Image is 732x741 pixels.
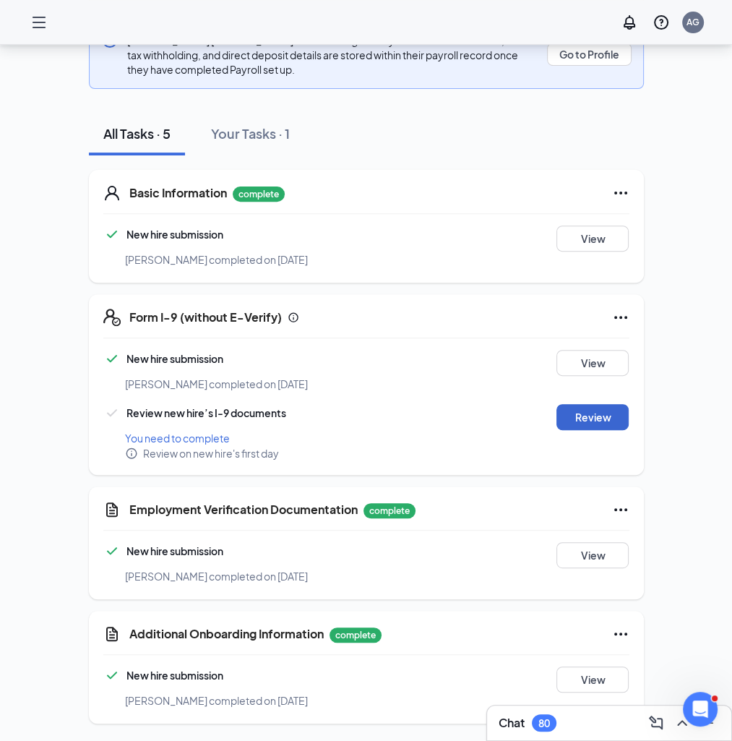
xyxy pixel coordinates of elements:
div: 80 [538,717,550,729]
svg: ComposeMessage [647,714,665,732]
svg: Ellipses [612,184,629,202]
svg: CustomFormIcon [103,625,121,643]
svg: Ellipses [612,625,629,643]
div: Your Tasks · 1 [211,124,290,142]
button: ChevronUp [671,711,694,734]
span: [PERSON_NAME] completed on [DATE] [125,253,308,266]
span: [PERSON_NAME] completed on [DATE] [125,377,308,390]
svg: Hamburger [30,14,48,31]
span: New hire submission [126,544,223,557]
div: AG [686,16,699,28]
div: All Tasks · 5 [103,124,171,142]
p: complete [233,187,285,202]
svg: Ellipses [612,309,629,326]
button: View [556,350,629,376]
span: [PERSON_NAME] completed on [DATE] [125,570,308,583]
svg: User [103,184,121,202]
span: [PERSON_NAME] completed on [DATE] [125,694,308,707]
svg: Checkmark [103,542,121,560]
button: Review [556,404,629,430]
p: complete [330,628,382,643]
iframe: Intercom live chat [683,692,718,727]
h5: Employment Verification Documentation [129,502,358,518]
p: complete [363,503,415,518]
span: [PERSON_NAME] [PERSON_NAME] is onboarding at a Payroll Location. Their W-4, state tax withholding... [127,34,530,76]
button: View [556,667,629,693]
svg: Checkmark [103,226,121,243]
svg: Info [125,447,138,460]
svg: Info [288,312,299,323]
button: View [556,226,629,252]
svg: ChevronUp [673,714,691,732]
button: Go to Profile [547,43,632,66]
svg: Notifications [621,14,638,31]
svg: Checkmark [103,404,121,421]
span: New hire submission [126,228,223,241]
span: New hire submission [126,352,223,365]
button: View [556,542,629,568]
svg: Ellipses [612,501,629,518]
svg: CustomFormIcon [103,501,121,518]
span: Review on new hire's first day [143,446,279,461]
span: Review new hire’s I-9 documents [126,406,286,419]
h5: Basic Information [129,185,227,201]
h3: Chat [499,715,525,731]
h5: Additional Onboarding Information [129,626,324,642]
svg: FormI9EVerifyIcon [103,309,121,326]
svg: Checkmark [103,350,121,367]
button: ComposeMessage [645,711,668,734]
span: You need to complete [125,432,230,445]
h5: Form I-9 (without E-Verify) [129,309,282,325]
span: New hire submission [126,669,223,682]
svg: QuestionInfo [653,14,670,31]
svg: Checkmark [103,667,121,684]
